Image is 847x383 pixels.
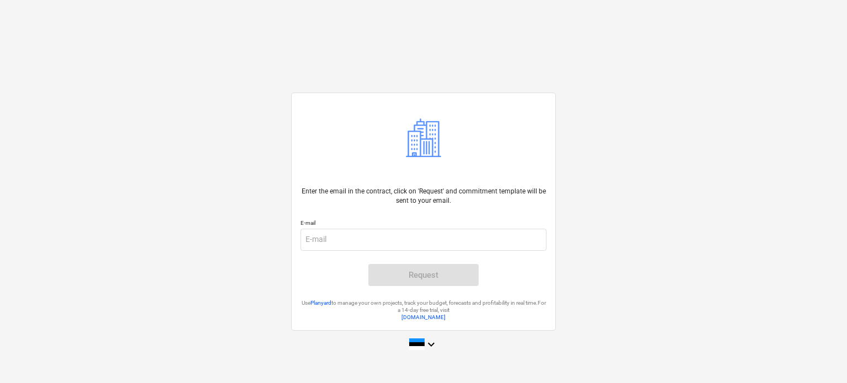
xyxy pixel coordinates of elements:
p: Use to manage your own projects, track your budget, forecasts and profitability in real time. For... [301,299,546,314]
p: Enter the email in the contract, click on 'Request' and commitment template will be sent to your ... [301,187,546,206]
p: E-mail [301,219,546,229]
input: E-mail [301,229,546,251]
a: [DOMAIN_NAME] [401,314,446,320]
a: Planyard [310,300,331,306]
i: keyboard_arrow_down [425,338,438,351]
